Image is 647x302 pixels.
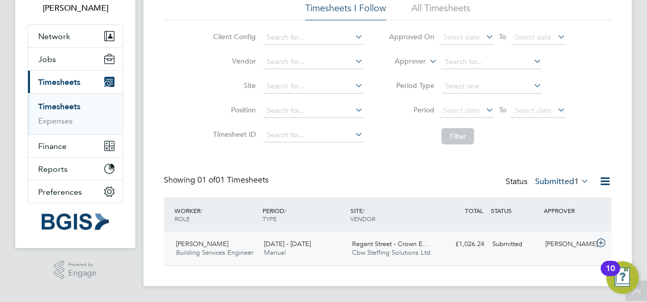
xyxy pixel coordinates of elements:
span: Regent Street - Crown E… [352,239,429,248]
input: Select one [442,79,542,94]
label: Vendor [210,56,256,66]
span: Select date [443,33,480,42]
a: Go to home page [27,214,123,230]
span: Select date [515,106,551,115]
img: bgis-logo-retina.png [42,214,109,230]
span: TOTAL [465,206,483,215]
span: To [496,30,509,43]
button: Preferences [28,180,123,203]
span: Powered by [68,260,97,269]
span: Finance [38,141,67,151]
button: Open Resource Center, 10 new notifications [606,261,639,294]
span: To [496,103,509,116]
div: Timesheets [28,93,123,134]
li: All Timesheets [411,2,470,20]
label: Position [210,105,256,114]
span: / [200,206,202,215]
span: ROLE [174,215,190,223]
div: SITE [348,201,436,228]
span: Select date [443,106,480,115]
label: Site [210,81,256,90]
input: Search for... [263,55,363,69]
button: Finance [28,135,123,157]
button: Timesheets [28,71,123,93]
span: Jobs [38,54,56,64]
div: £1,026.24 [435,236,488,253]
label: Timesheet ID [210,130,256,139]
span: TYPE [262,215,277,223]
span: Raffaele Centra [27,2,123,14]
input: Search for... [442,55,542,69]
span: / [284,206,286,215]
a: Powered byEngage [54,260,97,280]
span: Preferences [38,187,82,197]
span: Network [38,32,70,41]
label: Submitted [535,176,589,187]
li: Timesheets I Follow [305,2,386,20]
label: Period Type [389,81,434,90]
span: VENDOR [350,215,375,223]
input: Search for... [263,31,363,45]
span: Select date [515,33,551,42]
div: Status [506,175,591,189]
span: 01 of [197,175,216,185]
span: 1 [574,176,579,187]
div: 10 [606,268,615,282]
div: STATUS [488,201,541,220]
label: Approved On [389,32,434,41]
button: Network [28,25,123,47]
button: Reports [28,158,123,180]
span: Manual [264,248,286,257]
span: Engage [68,269,97,278]
span: [PERSON_NAME] [176,239,228,248]
button: Filter [442,128,474,144]
span: / [363,206,365,215]
span: Building Services Engineer [176,248,253,257]
div: WORKER [172,201,260,228]
label: Period [389,105,434,114]
div: PERIOD [260,201,348,228]
input: Search for... [263,104,363,118]
span: Timesheets [38,77,80,87]
button: Jobs [28,48,123,70]
span: Reports [38,164,68,174]
input: Search for... [263,79,363,94]
span: 01 Timesheets [197,175,269,185]
div: [PERSON_NAME] [541,236,594,253]
span: Cbw Staffing Solutions Ltd [352,248,430,257]
div: Showing [164,175,271,186]
div: Submitted [488,236,541,253]
a: Timesheets [38,102,80,111]
span: [DATE] - [DATE] [264,239,311,248]
input: Search for... [263,128,363,142]
label: Client Config [210,32,256,41]
div: APPROVER [541,201,594,220]
a: Expenses [38,116,73,126]
label: Approver [380,56,426,67]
